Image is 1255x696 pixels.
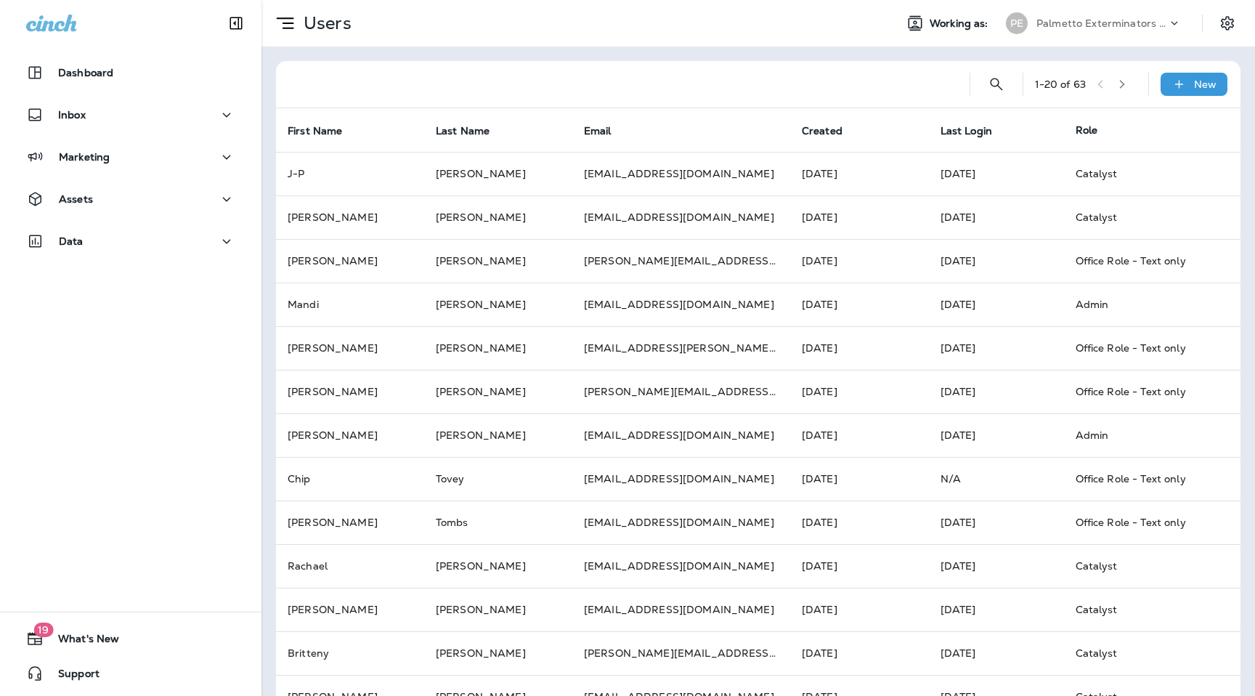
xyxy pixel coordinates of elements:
div: PE [1006,12,1028,34]
span: Support [44,668,99,685]
button: Data [15,227,247,256]
p: Data [59,235,84,247]
button: Collapse Sidebar [216,9,256,38]
span: 19 [33,623,53,637]
button: Support [15,659,247,688]
p: Assets [59,193,93,205]
p: Palmetto Exterminators LLC [1036,17,1167,29]
span: Working as: [930,17,991,30]
button: Inbox [15,100,247,129]
p: Users [298,12,352,34]
button: 19What's New [15,624,247,653]
button: Marketing [15,142,247,171]
p: New [1194,78,1217,90]
button: Dashboard [15,58,247,87]
p: Inbox [58,109,86,121]
p: Marketing [59,151,110,163]
button: Settings [1214,10,1240,36]
p: Dashboard [58,67,113,78]
span: What's New [44,633,119,650]
button: Assets [15,185,247,214]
